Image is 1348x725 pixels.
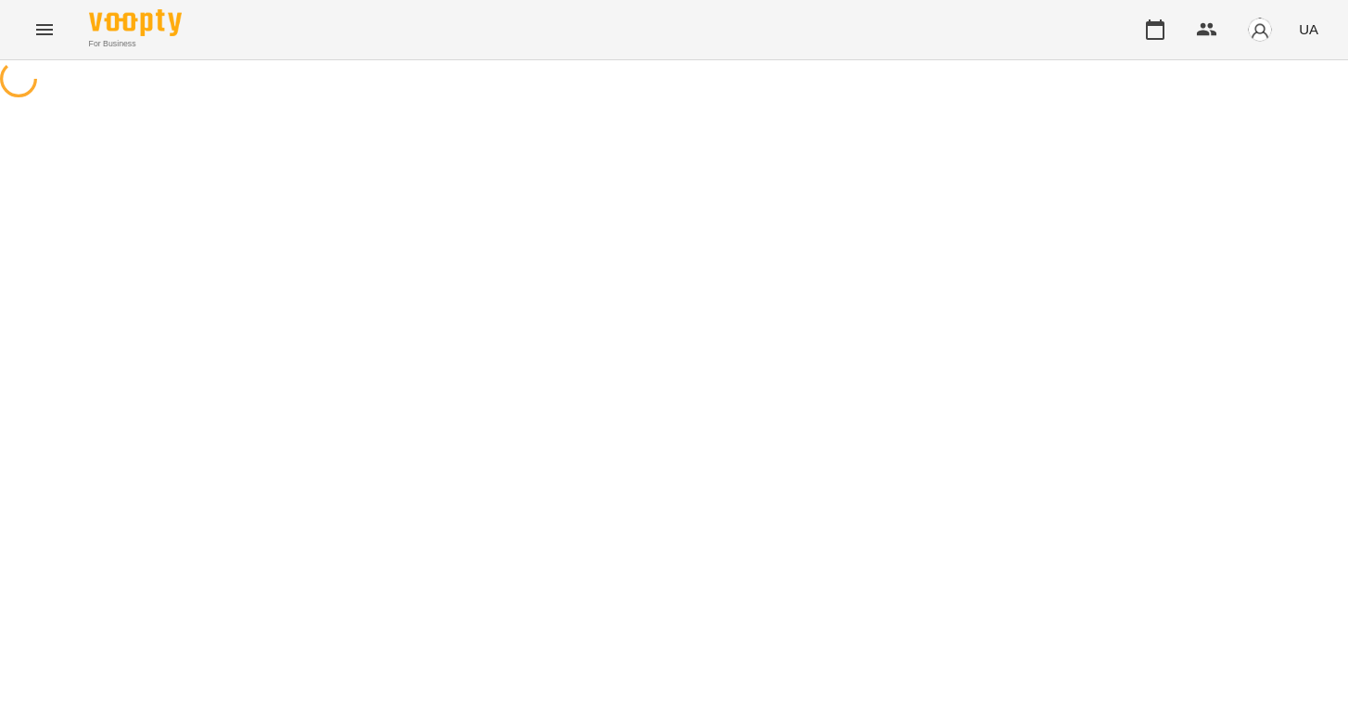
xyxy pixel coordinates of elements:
[89,9,182,36] img: Voopty Logo
[1247,17,1273,43] img: avatar_s.png
[1291,12,1326,46] button: UA
[89,38,182,50] span: For Business
[1299,19,1318,39] span: UA
[22,7,67,52] button: Menu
